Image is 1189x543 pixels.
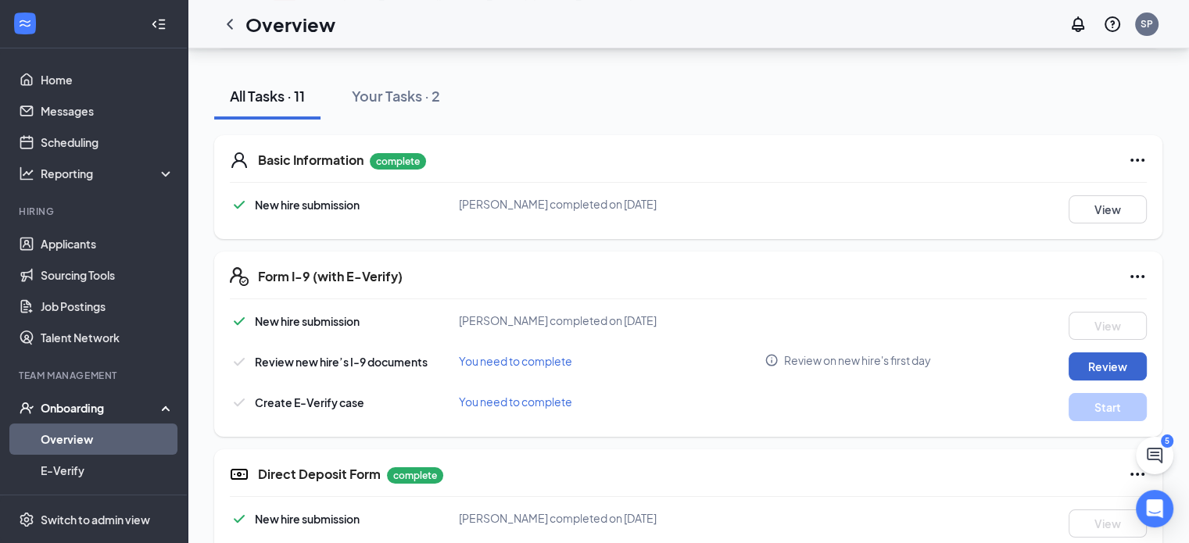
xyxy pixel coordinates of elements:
div: Your Tasks · 2 [352,86,440,105]
svg: Settings [19,512,34,527]
svg: Analysis [19,166,34,181]
svg: FormI9EVerifyIcon [230,267,249,286]
svg: User [230,151,249,170]
a: Messages [41,95,174,127]
span: [PERSON_NAME] completed on [DATE] [459,197,657,211]
div: All Tasks · 11 [230,86,305,105]
a: Sourcing Tools [41,259,174,291]
a: E-Verify [41,455,174,486]
a: Job Postings [41,291,174,322]
svg: Ellipses [1128,267,1147,286]
svg: Notifications [1069,15,1087,34]
svg: Info [765,353,779,367]
svg: Checkmark [230,312,249,330]
p: complete [387,467,443,484]
div: Onboarding [41,400,161,416]
svg: UserCheck [19,400,34,416]
a: Talent Network [41,322,174,353]
span: New hire submission [255,198,360,212]
div: Reporting [41,166,175,181]
span: New hire submission [255,314,360,328]
a: Applicants [41,228,174,259]
svg: Ellipses [1128,465,1147,484]
svg: ChatActive [1145,446,1164,465]
svg: Ellipses [1128,151,1147,170]
p: complete [370,153,426,170]
span: New hire submission [255,512,360,526]
svg: WorkstreamLogo [17,16,33,31]
div: SP [1141,17,1153,30]
button: View [1069,195,1147,223]
span: [PERSON_NAME] completed on [DATE] [459,313,657,327]
a: Onboarding Documents [41,486,174,517]
button: View [1069,509,1147,538]
h5: Form I-9 (with E-Verify) [258,268,403,285]
svg: Checkmark [230,352,249,371]
div: Switch to admin view [41,512,150,527]
svg: Collapse [151,16,167,32]
svg: QuestionInfo [1103,15,1122,34]
span: Review new hire’s I-9 documents [255,355,428,369]
button: Review [1069,352,1147,380]
span: [PERSON_NAME] completed on [DATE] [459,511,657,525]
svg: Checkmark [230,195,249,214]
button: View [1069,312,1147,340]
span: You need to complete [459,395,572,409]
a: Home [41,64,174,95]
div: Team Management [19,369,171,382]
svg: Checkmark [230,393,249,412]
div: 5 [1161,434,1173,448]
button: Start [1069,393,1147,421]
button: ChatActive [1136,437,1173,474]
span: Create E-Verify case [255,395,364,409]
h5: Direct Deposit Form [258,466,381,483]
svg: ChevronLeft [220,15,239,34]
a: Overview [41,423,174,455]
div: Open Intercom Messenger [1136,490,1173,527]
h5: Basic Information [258,152,364,169]
span: Review on new hire's first day [784,352,931,368]
span: You need to complete [459,354,572,368]
svg: DirectDepositIcon [230,465,249,484]
a: Scheduling [41,127,174,158]
div: Hiring [19,205,171,218]
h1: Overview [245,11,335,38]
svg: Checkmark [230,509,249,528]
